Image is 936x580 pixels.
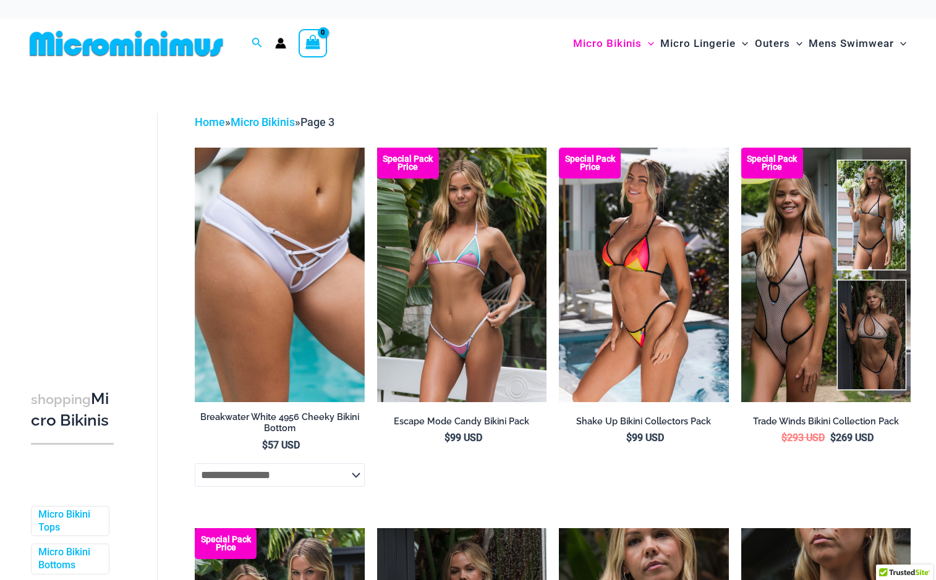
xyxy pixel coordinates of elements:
[299,29,327,57] a: View Shopping Cart, empty
[741,416,911,432] a: Trade Winds Bikini Collection Pack
[736,28,748,59] span: Menu Toggle
[626,432,632,443] span: $
[377,148,547,402] a: Escape Mode Candy 3151 Top 4151 Bottom 02 Escape Mode Candy 3151 Top 4151 Bottom 04Escape Mode Ca...
[781,432,787,443] span: $
[741,416,911,427] h2: Trade Winds Bikini Collection Pack
[377,416,547,427] h2: Escape Mode Candy Bikini Pack
[809,28,894,59] span: Mens Swimwear
[231,116,295,128] a: Micro Bikinis
[195,536,257,552] b: Special Pack Price
[377,148,547,402] img: Escape Mode Candy 3151 Top 4151 Bottom 02
[781,432,825,443] bdi: 293 USD
[445,432,450,443] span: $
[262,439,268,451] span: $
[830,432,836,443] span: $
[570,25,657,62] a: Micro BikinisMenu ToggleMenu Toggle
[300,116,334,128] span: Page 3
[642,28,654,59] span: Menu Toggle
[559,148,728,402] a: Shake Up Sunset 3145 Top 4145 Bottom 04 Shake Up Sunset 3145 Top 4145 Bottom 05Shake Up Sunset 31...
[559,416,728,427] h2: Shake Up Bikini Collectors Pack
[195,116,225,128] a: Home
[741,155,803,171] b: Special Pack Price
[806,25,909,62] a: Mens SwimwearMenu ToggleMenu Toggle
[559,148,728,402] img: Shake Up Sunset 3145 Top 4145 Bottom 04
[568,23,911,64] nav: Site Navigation
[559,416,728,432] a: Shake Up Bikini Collectors Pack
[262,439,300,451] bdi: 57 USD
[573,28,642,59] span: Micro Bikinis
[38,546,100,572] a: Micro Bikini Bottoms
[830,432,874,443] bdi: 269 USD
[626,432,664,443] bdi: 99 USD
[275,38,286,49] a: Account icon link
[790,28,802,59] span: Menu Toggle
[195,148,364,402] img: Breakwater White 4956 Shorts 01
[195,116,334,128] span: » »
[377,416,547,432] a: Escape Mode Candy Bikini Pack
[755,28,790,59] span: Outers
[894,28,906,59] span: Menu Toggle
[31,389,114,431] h3: Micro Bikinis
[31,103,142,350] iframe: TrustedSite Certified
[660,28,736,59] span: Micro Lingerie
[445,432,482,443] bdi: 99 USD
[38,508,100,534] a: Micro Bikini Tops
[25,30,228,57] img: MM SHOP LOGO FLAT
[377,155,439,171] b: Special Pack Price
[741,148,911,402] img: Collection Pack (1)
[741,148,911,402] a: Collection Pack (1) Trade Winds IvoryInk 317 Top 469 Thong 11Trade Winds IvoryInk 317 Top 469 Tho...
[195,411,364,434] h2: Breakwater White 4956 Cheeky Bikini Bottom
[195,148,364,402] a: Breakwater White 4956 Shorts 01Breakwater White 341 Top 4956 Shorts 04Breakwater White 341 Top 49...
[657,25,751,62] a: Micro LingerieMenu ToggleMenu Toggle
[252,36,263,51] a: Search icon link
[752,25,806,62] a: OutersMenu ToggleMenu Toggle
[31,392,91,407] span: shopping
[559,155,621,171] b: Special Pack Price
[195,411,364,439] a: Breakwater White 4956 Cheeky Bikini Bottom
